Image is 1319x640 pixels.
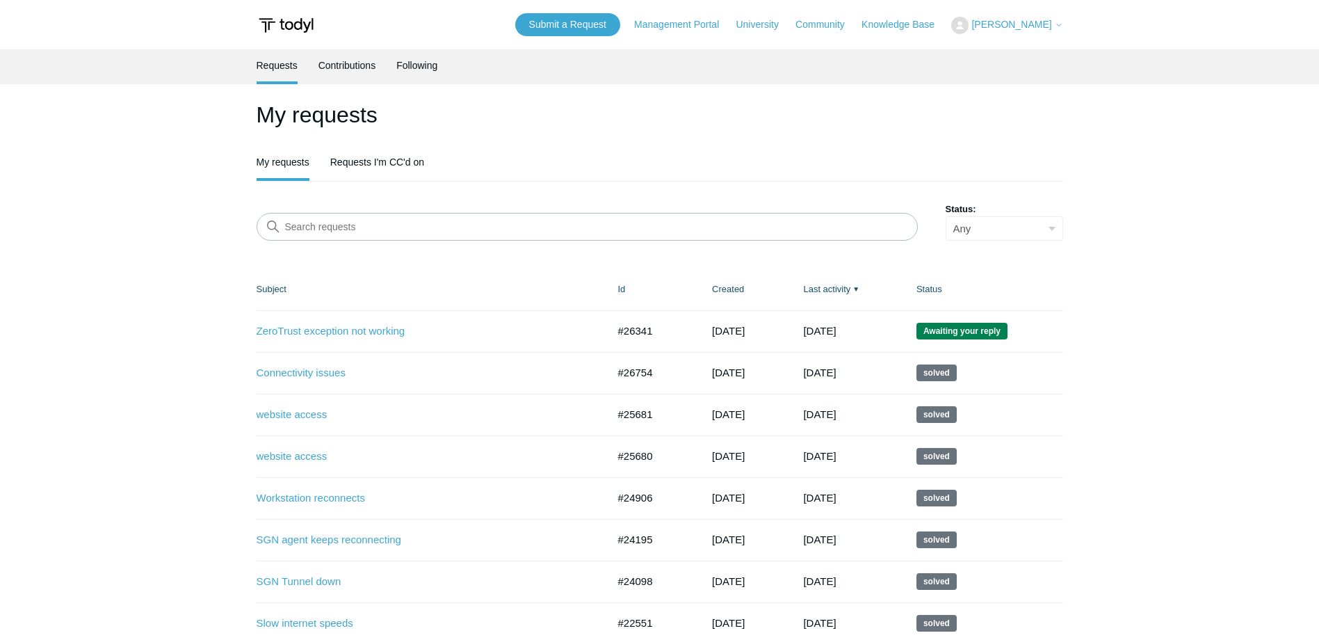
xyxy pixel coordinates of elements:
a: ZeroTrust exception not working [257,323,587,339]
a: website access [257,449,587,465]
a: Slow internet speeds [257,616,587,632]
a: Requests [257,49,298,81]
a: SGN Tunnel down [257,574,587,590]
span: This request has been solved [916,406,957,423]
time: 07/17/2025, 13:56 [712,325,745,337]
time: 06/25/2025, 09:53 [712,408,745,420]
td: #26341 [604,310,699,352]
a: Management Portal [634,17,733,32]
a: Submit a Request [515,13,620,36]
time: 04/11/2025, 09:08 [712,534,745,545]
input: Search requests [257,213,918,241]
h1: My requests [257,98,1063,131]
time: 05/08/2025, 16:02 [803,534,836,545]
th: Status [903,269,1063,310]
a: Contributions [318,49,376,81]
a: SGN agent keeps reconnecting [257,532,587,548]
a: Knowledge Base [861,17,948,32]
span: [PERSON_NAME] [971,19,1051,30]
time: 07/15/2025, 16:02 [803,450,836,462]
th: Subject [257,269,604,310]
a: Requests I'm CC'd on [330,146,424,178]
span: This request has been solved [916,448,957,465]
time: 08/02/2025, 17:02 [803,367,836,378]
td: #24195 [604,519,699,561]
td: #24098 [604,561,699,602]
span: This request has been solved [916,573,957,590]
td: #25681 [604,394,699,435]
a: My requests [257,146,309,178]
span: This request has been solved [916,615,957,632]
time: 08/10/2025, 13:02 [803,325,836,337]
span: This request has been solved [916,365,957,381]
time: 06/25/2025, 09:46 [712,450,745,462]
span: This request has been solved [916,490,957,506]
time: 05/15/2025, 12:33 [712,492,745,504]
td: #26754 [604,352,699,394]
time: 07/25/2025, 10:40 [712,367,745,378]
a: website access [257,407,587,423]
a: University [736,17,792,32]
time: 04/07/2025, 16:14 [712,575,745,587]
td: #24906 [604,477,699,519]
time: 07/28/2025, 16:02 [803,408,836,420]
time: 06/11/2025, 20:01 [803,492,836,504]
td: #25680 [604,435,699,477]
a: Community [795,17,859,32]
label: Status: [946,202,1063,216]
span: We are waiting for you to respond [916,323,1008,339]
a: Following [396,49,437,81]
a: Workstation reconnects [257,490,587,506]
th: Id [604,269,699,310]
time: 01/23/2025, 10:21 [712,617,745,629]
a: Last activity▼ [803,284,850,294]
button: [PERSON_NAME] [951,17,1062,34]
time: 03/19/2025, 13:02 [803,617,836,629]
span: ▼ [852,284,859,294]
time: 04/28/2025, 13:02 [803,575,836,587]
img: Todyl Support Center Help Center home page [257,13,316,38]
a: Created [712,284,744,294]
a: Connectivity issues [257,365,587,381]
span: This request has been solved [916,531,957,548]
